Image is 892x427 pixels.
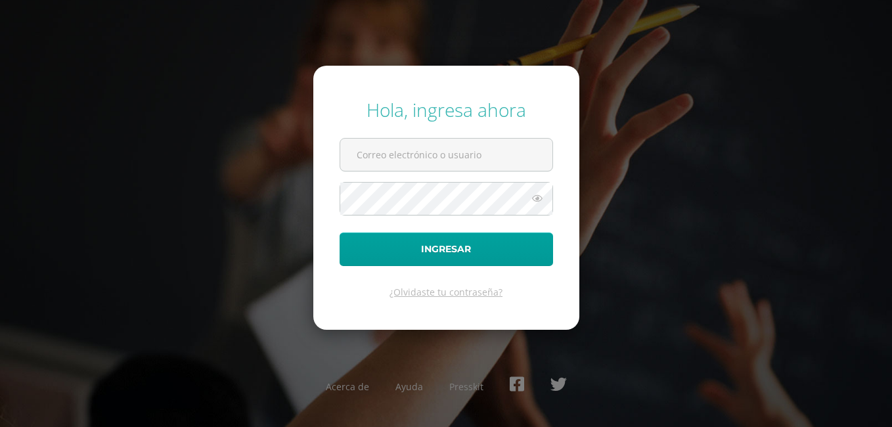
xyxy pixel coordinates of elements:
[340,139,552,171] input: Correo electrónico o usuario
[340,97,553,122] div: Hola, ingresa ahora
[340,233,553,266] button: Ingresar
[390,286,502,298] a: ¿Olvidaste tu contraseña?
[395,380,423,393] a: Ayuda
[326,380,369,393] a: Acerca de
[449,380,483,393] a: Presskit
